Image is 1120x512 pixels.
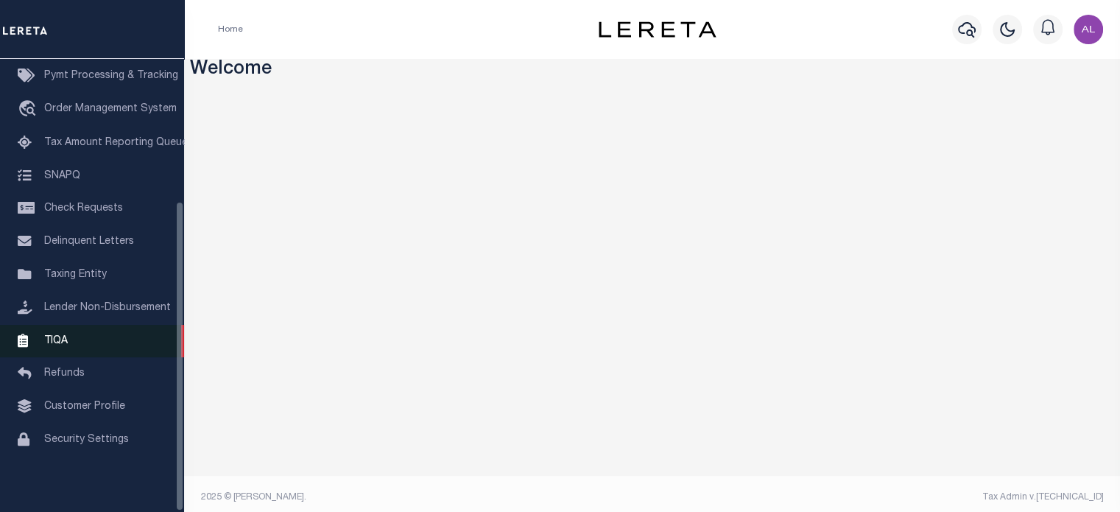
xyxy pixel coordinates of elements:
span: Delinquent Letters [44,236,134,247]
span: Lender Non-Disbursement [44,303,171,313]
span: Customer Profile [44,401,125,412]
i: travel_explore [18,100,41,119]
span: Refunds [44,368,85,379]
img: svg+xml;base64,PHN2ZyB4bWxucz0iaHR0cDovL3d3dy53My5vcmcvMjAwMC9zdmciIHBvaW50ZXItZXZlbnRzPSJub25lIi... [1074,15,1103,44]
span: Check Requests [44,203,123,214]
span: Tax Amount Reporting Queue [44,138,188,148]
span: Pymt Processing & Tracking [44,71,178,81]
span: SNAPQ [44,170,80,180]
div: 2025 © [PERSON_NAME]. [190,491,652,504]
span: Security Settings [44,435,129,445]
span: Taxing Entity [44,270,107,280]
h3: Welcome [190,59,1115,82]
span: TIQA [44,335,68,346]
img: logo-dark.svg [599,21,716,38]
li: Home [218,23,243,36]
span: Order Management System [44,104,177,114]
div: Tax Admin v.[TECHNICAL_ID] [663,491,1104,504]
